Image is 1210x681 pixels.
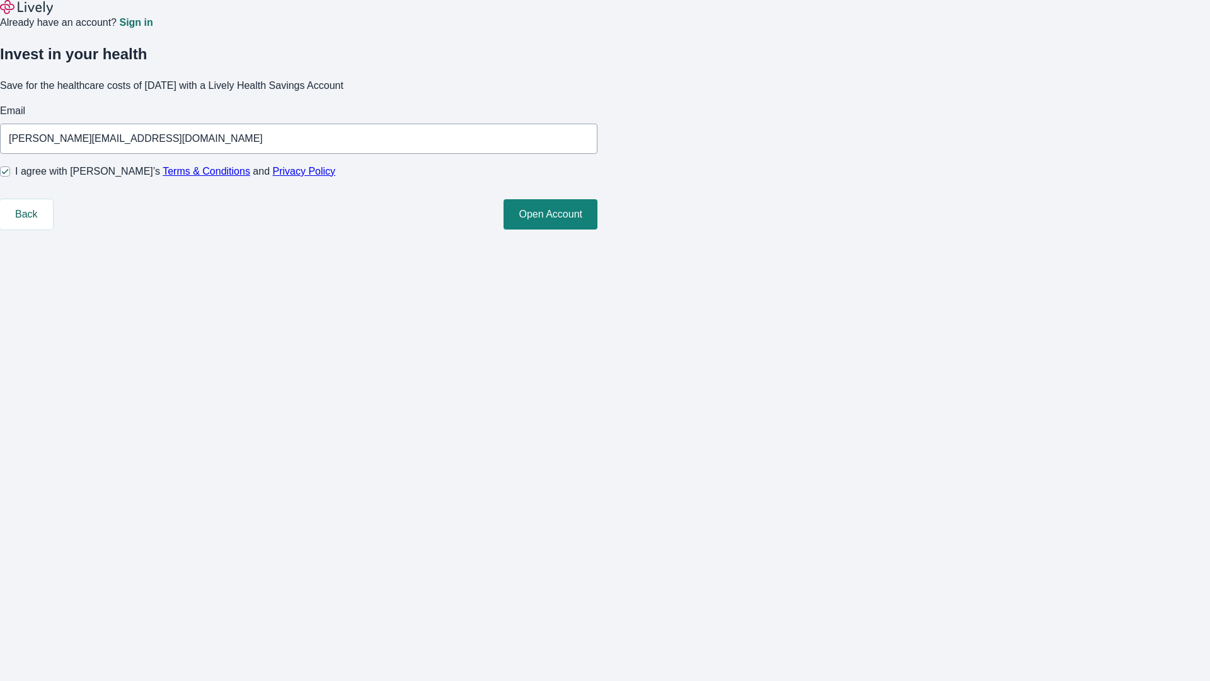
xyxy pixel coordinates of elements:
a: Privacy Policy [273,166,336,177]
a: Sign in [119,18,153,28]
a: Terms & Conditions [163,166,250,177]
span: I agree with [PERSON_NAME]’s and [15,164,335,179]
button: Open Account [504,199,597,230]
